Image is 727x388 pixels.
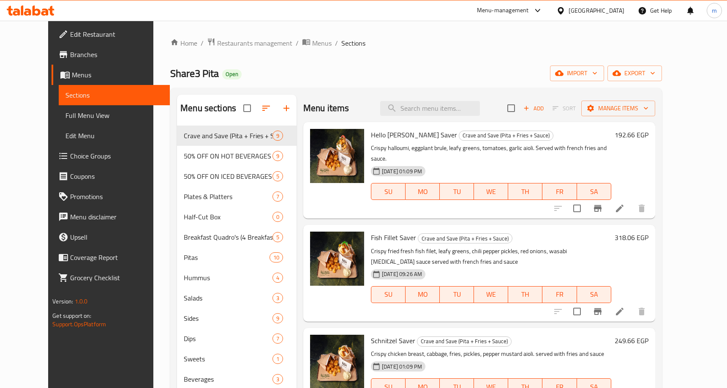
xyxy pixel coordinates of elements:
div: 50% OFF ON HOT BEVERAGES [184,151,272,161]
button: MO [406,286,440,303]
span: Edit Restaurant [70,29,163,39]
span: Sections [65,90,163,100]
span: 1.0.0 [75,296,88,307]
span: Dips [184,333,272,344]
button: SA [577,183,611,200]
button: TH [508,286,542,303]
span: Manage items [588,103,648,114]
span: 5 [273,172,283,180]
p: Crispy chicken breast, cabbage, fries, pickles, pepper mustard aioli. served with fries and sauce [371,349,611,359]
div: 50% OFF ON ICED BEVERAGES [184,171,272,181]
div: items [272,374,283,384]
span: Sort sections [256,98,276,118]
span: 7 [273,193,283,201]
div: items [272,333,283,344]
span: Open [222,71,242,78]
a: Home [170,38,197,48]
button: SU [371,286,406,303]
button: Add section [276,98,297,118]
span: TH [512,288,539,301]
div: Sweets1 [177,349,297,369]
span: 3 [273,375,283,383]
div: Hummus [184,273,272,283]
div: items [272,212,283,222]
span: Full Menu View [65,110,163,120]
span: Select all sections [238,99,256,117]
div: Crave and Save (Pita + Fries + Sauce) [418,233,512,243]
span: MO [409,186,436,198]
span: Beverages [184,374,272,384]
span: Add [522,104,545,113]
span: m [712,6,717,15]
span: WE [477,186,505,198]
div: Menu-management [477,5,529,16]
button: delete [632,301,652,322]
span: 9 [273,152,283,160]
button: TU [440,286,474,303]
button: SA [577,286,611,303]
h6: 249.66 EGP [615,335,648,347]
div: Hummus4 [177,268,297,288]
a: Menus [52,65,169,85]
li: / [296,38,299,48]
span: Hello [PERSON_NAME] Saver [371,128,457,141]
button: Manage items [581,101,655,116]
span: Version: [52,296,73,307]
div: items [272,131,283,141]
a: Branches [52,44,169,65]
span: SA [580,186,608,198]
h6: 192.66 EGP [615,129,648,141]
button: TH [508,183,542,200]
div: Salads [184,293,272,303]
a: Sections [59,85,169,105]
span: 5 [273,233,283,241]
div: items [272,273,283,283]
span: 4 [273,274,283,282]
div: Crave and Save (Pita + Fries + Sauce)9 [177,126,297,146]
span: 7 [273,335,283,343]
div: Plates & Platters7 [177,186,297,207]
span: Plates & Platters [184,191,272,202]
div: Pitas10 [177,247,297,268]
span: [DATE] 01:09 PM [378,167,425,175]
a: Menu disclaimer [52,207,169,227]
nav: breadcrumb [170,38,662,49]
a: Coverage Report [52,247,169,268]
div: items [272,293,283,303]
button: Add [520,102,547,115]
div: [GEOGRAPHIC_DATA] [569,6,624,15]
span: FR [546,288,573,301]
a: Support.OpsPlatform [52,319,106,330]
span: Menus [312,38,332,48]
span: Crave and Save (Pita + Fries + Sauce) [459,131,553,140]
a: Promotions [52,186,169,207]
button: Branch-specific-item [588,198,608,219]
span: Sweets [184,354,272,364]
div: Half-Cut Box0 [177,207,297,227]
a: Grocery Checklist [52,268,169,288]
a: Full Menu View [59,105,169,126]
span: import [557,68,597,79]
span: Share3 Pita [170,64,219,83]
span: 9 [273,314,283,322]
span: Sections [341,38,365,48]
span: Coverage Report [70,252,163,262]
a: Menus [302,38,332,49]
span: [DATE] 01:09 PM [378,363,425,371]
button: FR [542,286,577,303]
span: export [614,68,655,79]
a: Edit menu item [615,306,625,317]
a: Edit Restaurant [52,24,169,44]
div: Open [222,69,242,79]
li: / [335,38,338,48]
span: Add item [520,102,547,115]
span: Half-Cut Box [184,212,272,222]
span: Menu disclaimer [70,212,163,222]
span: Schnitzel Saver [371,334,415,347]
h2: Menu sections [180,102,236,115]
p: Crispy halloumi, eggplant brule, leafy greens, tomatoes, garlic aioli. Served with french fries a... [371,143,611,164]
div: Crave and Save (Pita + Fries + Sauce) [459,131,553,141]
span: Select to update [568,303,586,320]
